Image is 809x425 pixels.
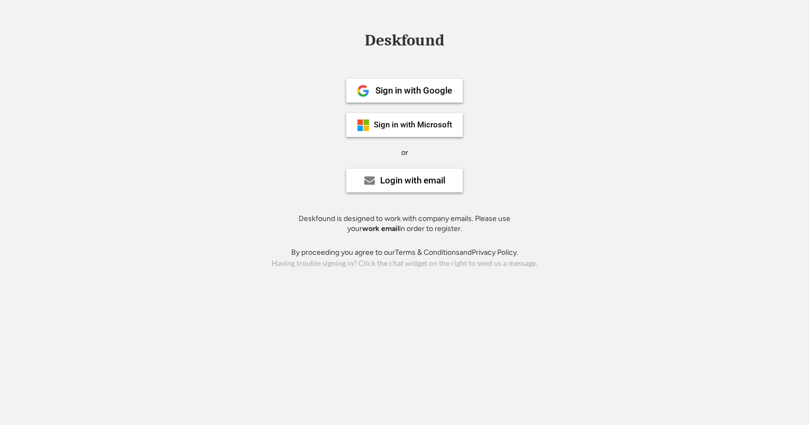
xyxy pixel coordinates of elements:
div: Deskfound is designed to work with company emails. Please use your in order to register. [285,214,524,234]
div: Sign in with Google [375,86,452,95]
div: Deskfound [359,32,450,49]
img: ms-symbollockup_mssymbol_19.png [357,119,370,132]
div: Login with email [380,176,445,185]
div: By proceeding you agree to our and [291,247,518,258]
div: Sign in with Microsoft [374,121,452,129]
div: or [401,147,408,158]
a: Privacy Policy. [472,248,518,257]
img: 1024px-Google__G__Logo.svg.png [357,85,370,97]
strong: work email [362,224,399,233]
a: Terms & Conditions [395,248,460,257]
